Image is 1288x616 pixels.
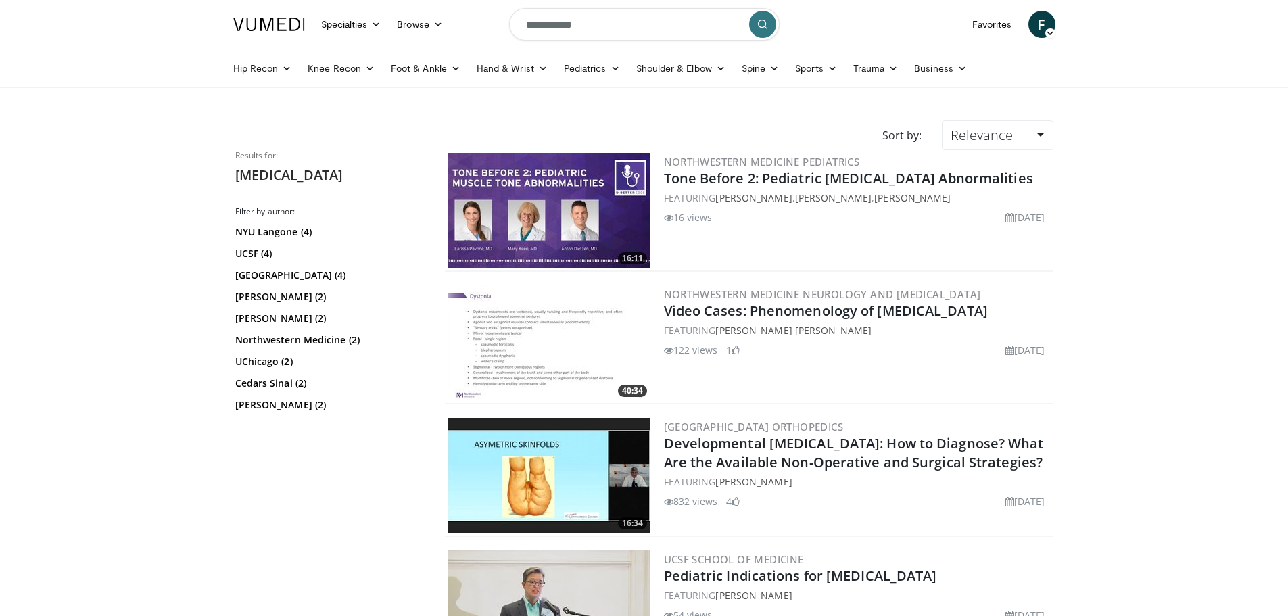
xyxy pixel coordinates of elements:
[664,191,1051,205] div: FEATURING , ,
[664,169,1033,187] a: Tone Before 2: Pediatric [MEDICAL_DATA] Abnormalities
[313,11,389,38] a: Specialties
[235,247,421,260] a: UCSF (4)
[448,285,650,400] a: 40:34
[235,150,425,161] p: Results for:
[235,166,425,184] h2: [MEDICAL_DATA]
[300,55,383,82] a: Knee Recon
[964,11,1020,38] a: Favorites
[235,333,421,347] a: Northwestern Medicine (2)
[235,206,425,217] h3: Filter by author:
[618,252,647,264] span: 16:11
[726,343,740,357] li: 1
[715,191,792,204] a: [PERSON_NAME]
[734,55,787,82] a: Spine
[235,268,421,282] a: [GEOGRAPHIC_DATA] (4)
[664,210,713,224] li: 16 views
[664,434,1044,471] a: Developmental [MEDICAL_DATA]: How to Diagnose? What Are the Available Non-Operative and Surgical ...
[715,589,792,602] a: [PERSON_NAME]
[872,120,932,150] div: Sort by:
[383,55,469,82] a: Foot & Ankle
[618,517,647,529] span: 16:34
[874,191,951,204] a: [PERSON_NAME]
[664,155,860,168] a: Northwestern Medicine Pediatrics
[664,588,1051,602] div: FEATURING
[664,302,988,320] a: Video Cases: Phenomenology of [MEDICAL_DATA]
[448,153,650,268] img: 66508199-bb93-4b85-8304-dc39d013e405.300x170_q85_crop-smart_upscale.jpg
[448,418,650,533] a: 16:34
[664,567,937,585] a: Pediatric Indications for [MEDICAL_DATA]
[1005,494,1045,508] li: [DATE]
[664,494,718,508] li: 832 views
[942,120,1053,150] a: Relevance
[233,18,305,31] img: VuMedi Logo
[1005,343,1045,357] li: [DATE]
[618,385,647,397] span: 40:34
[225,55,300,82] a: Hip Recon
[389,11,451,38] a: Browse
[235,225,421,239] a: NYU Langone (4)
[448,285,650,400] img: 4ba314e1-8464-4bd6-a9fa-d59697e33bf7.300x170_q85_crop-smart_upscale.jpg
[715,324,872,337] a: [PERSON_NAME] [PERSON_NAME]
[1028,11,1055,38] a: F
[556,55,628,82] a: Pediatrics
[628,55,734,82] a: Shoulder & Elbow
[664,552,804,566] a: UCSF School of Medicine
[715,475,792,488] a: [PERSON_NAME]
[726,494,740,508] li: 4
[448,418,650,533] img: c9838fee-ea83-4e4f-a808-6c742b064d66.300x170_q85_crop-smart_upscale.jpg
[845,55,907,82] a: Trauma
[664,475,1051,489] div: FEATURING
[664,343,718,357] li: 122 views
[235,377,421,390] a: Cedars Sinai (2)
[235,312,421,325] a: [PERSON_NAME] (2)
[235,398,421,412] a: [PERSON_NAME] (2)
[235,355,421,369] a: UChicago (2)
[787,55,845,82] a: Sports
[1005,210,1045,224] li: [DATE]
[664,287,981,301] a: Northwestern Medicine Neurology and [MEDICAL_DATA]
[664,323,1051,337] div: FEATURING
[906,55,975,82] a: Business
[509,8,780,41] input: Search topics, interventions
[448,153,650,268] a: 16:11
[469,55,556,82] a: Hand & Wrist
[795,191,872,204] a: [PERSON_NAME]
[235,290,421,304] a: [PERSON_NAME] (2)
[664,420,844,433] a: [GEOGRAPHIC_DATA] Orthopedics
[951,126,1013,144] span: Relevance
